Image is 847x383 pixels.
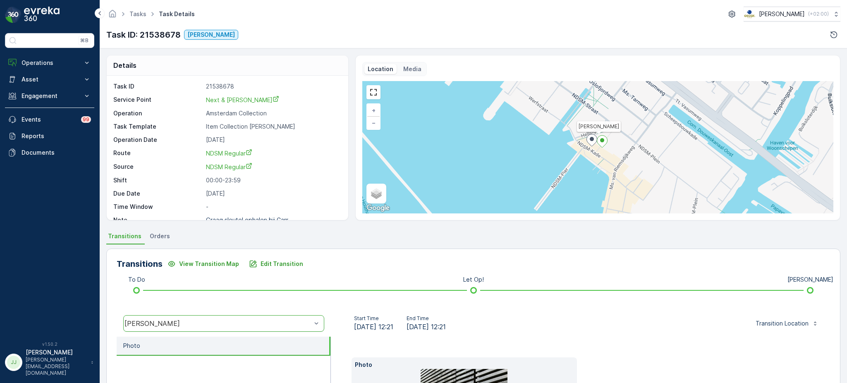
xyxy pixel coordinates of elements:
[367,117,380,129] a: Zoom Out
[206,203,340,211] p: -
[113,136,203,144] p: Operation Date
[206,136,340,144] p: [DATE]
[5,128,94,144] a: Reports
[206,82,340,91] p: 21538678
[113,189,203,198] p: Due Date
[179,260,239,268] p: View Transition Map
[113,122,203,131] p: Task Template
[113,176,203,184] p: Shift
[808,11,829,17] p: ( +02:00 )
[244,257,308,270] button: Edit Transition
[355,361,574,369] p: Photo
[108,12,117,19] a: Homepage
[113,163,203,171] p: Source
[206,216,293,223] p: Graag sleutel ophalen bij Carr...
[187,31,235,39] p: [PERSON_NAME]
[26,357,87,376] p: [PERSON_NAME][EMAIL_ADDRESS][DOMAIN_NAME]
[756,319,809,328] p: Transition Location
[22,92,78,100] p: Engagement
[407,315,446,322] p: End Time
[751,317,823,330] button: Transition Location
[22,148,91,157] p: Documents
[83,116,89,123] p: 99
[744,7,840,22] button: [PERSON_NAME](+02:00)
[5,55,94,71] button: Operations
[106,29,181,41] p: Task ID: 21538678
[113,82,203,91] p: Task ID
[5,88,94,104] button: Engagement
[206,96,279,103] span: Next & [PERSON_NAME]
[22,59,78,67] p: Operations
[367,184,385,203] a: Layers
[261,260,303,268] p: Edit Transition
[206,109,340,117] p: Amsterdam Collection
[150,232,170,240] span: Orders
[5,111,94,128] a: Events99
[364,203,392,213] a: Open this area in Google Maps (opens a new window)
[113,60,136,70] p: Details
[206,163,252,170] span: NDSM Regular
[26,348,87,357] p: [PERSON_NAME]
[113,216,203,224] p: Note
[367,86,380,98] a: View Fullscreen
[368,65,393,73] p: Location
[206,176,340,184] p: 00:00-23:59
[113,109,203,117] p: Operation
[759,10,805,18] p: [PERSON_NAME]
[22,132,91,140] p: Reports
[24,7,60,23] img: logo_dark-DEwI_e13.png
[5,7,22,23] img: logo
[5,71,94,88] button: Asset
[787,275,833,284] p: [PERSON_NAME]
[372,119,376,126] span: −
[5,342,94,347] span: v 1.50.2
[403,65,421,73] p: Media
[184,30,238,40] button: Geen Afval
[463,275,484,284] p: Let Op!
[113,203,203,211] p: Time Window
[354,322,393,332] span: [DATE] 12:21
[22,75,78,84] p: Asset
[5,348,94,376] button: JJ[PERSON_NAME][PERSON_NAME][EMAIL_ADDRESS][DOMAIN_NAME]
[128,275,145,284] p: To Do
[80,37,89,44] p: ⌘B
[744,10,756,19] img: basis-logo_rgb2x.png
[206,163,340,171] a: NDSM Regular
[206,189,340,198] p: [DATE]
[367,104,380,117] a: Zoom In
[206,150,252,157] span: NDSM Regular
[123,342,140,350] p: Photo
[157,10,196,18] span: Task Details
[117,258,163,270] p: Transitions
[7,356,20,369] div: JJ
[354,315,393,322] p: Start Time
[206,122,340,131] p: Item Collection [PERSON_NAME]
[206,149,340,158] a: NDSM Regular
[5,144,94,161] a: Documents
[372,107,376,114] span: +
[129,10,146,17] a: Tasks
[124,320,311,327] div: [PERSON_NAME]
[407,322,446,332] span: [DATE] 12:21
[206,96,340,104] a: Next & Carroll's
[113,96,203,104] p: Service Point
[22,115,76,124] p: Events
[113,149,203,158] p: Route
[163,257,244,270] button: View Transition Map
[364,203,392,213] img: Google
[108,232,141,240] span: Transitions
